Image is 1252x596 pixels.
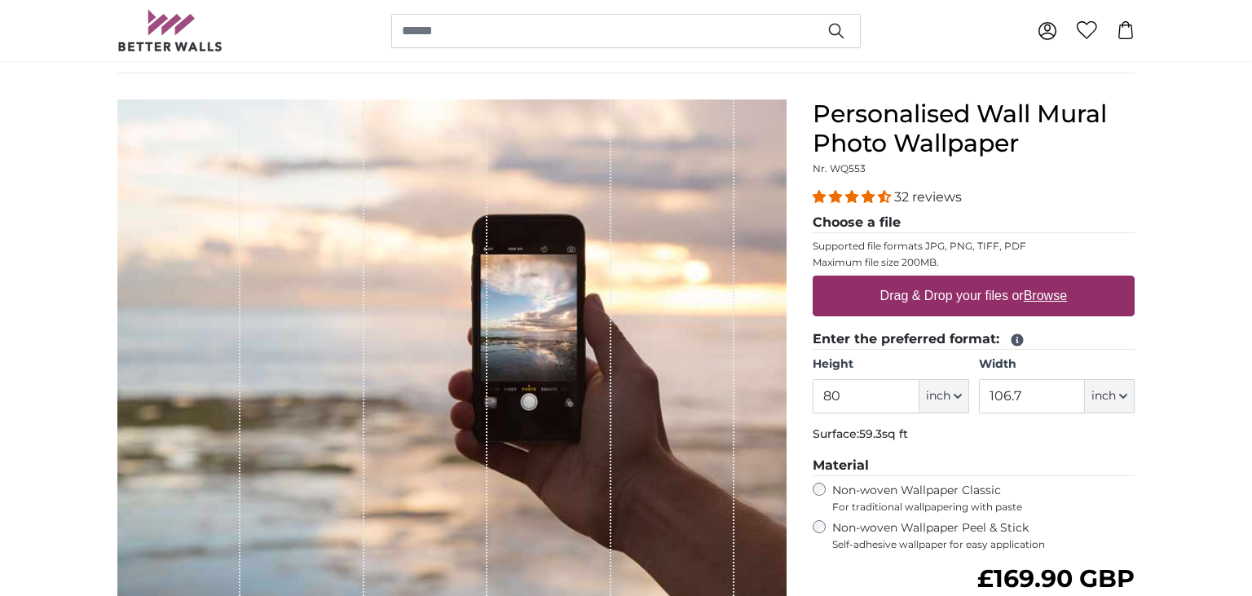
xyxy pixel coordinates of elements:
[813,426,1135,443] p: Surface:
[832,483,1135,514] label: Non-woven Wallpaper Classic
[813,99,1135,158] h1: Personalised Wall Mural Photo Wallpaper
[813,256,1135,269] p: Maximum file size 200MB.
[979,356,1135,373] label: Width
[117,10,223,51] img: Betterwalls
[832,538,1135,551] span: Self-adhesive wallpaper for easy application
[813,189,894,205] span: 4.31 stars
[874,280,1073,312] label: Drag & Drop your files or
[919,379,969,413] button: inch
[813,456,1135,476] legend: Material
[1085,379,1135,413] button: inch
[832,501,1135,514] span: For traditional wallpapering with paste
[894,189,962,205] span: 32 reviews
[813,240,1135,253] p: Supported file formats JPG, PNG, TIFF, PDF
[977,563,1135,594] span: £169.90 GBP
[813,329,1135,350] legend: Enter the preferred format:
[832,520,1135,551] label: Non-woven Wallpaper Peel & Stick
[859,426,908,441] span: 59.3sq ft
[1091,388,1116,404] span: inch
[813,356,968,373] label: Height
[813,162,866,174] span: Nr. WQ553
[926,388,950,404] span: inch
[813,213,1135,233] legend: Choose a file
[1024,289,1067,302] u: Browse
